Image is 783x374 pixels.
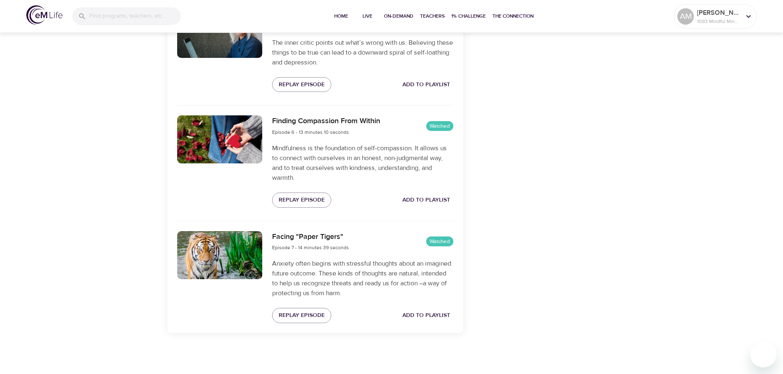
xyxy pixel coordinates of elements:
span: The Connection [492,12,534,21]
p: [PERSON_NAME] [697,8,741,18]
input: Find programs, teachers, etc... [90,7,181,25]
span: Add to Playlist [402,80,450,90]
span: Replay Episode [279,310,325,321]
p: Anxiety often begins with stressful thoughts about an imagined future outcome. These kinds of tho... [272,259,453,298]
span: Teachers [420,12,445,21]
span: Episode 6 - 13 minutes 10 seconds [272,129,349,135]
p: Mindfulness is the foundation of self-compassion. It allows us to connect with ourselves in an ho... [272,143,453,183]
iframe: Button to launch messaging window [750,341,776,367]
button: Replay Episode [272,308,331,323]
button: Add to Playlist [399,308,453,323]
span: Watched [426,238,453,246]
span: Replay Episode [279,195,325,205]
button: Replay Episode [272,77,331,92]
div: AM [677,8,694,25]
span: Home [331,12,351,21]
span: On-Demand [384,12,413,21]
span: Replay Episode [279,80,325,90]
h6: Finding Compassion From Within [272,115,380,127]
p: 1083 Mindful Minutes [697,18,741,25]
span: Live [358,12,377,21]
p: The inner critic points out what’s wrong with us. Believing these things to be true can lead to a... [272,38,453,67]
span: 1% Challenge [451,12,486,21]
span: Watched [426,122,453,130]
img: logo [26,5,62,25]
button: Add to Playlist [399,77,453,92]
span: Episode 7 - 14 minutes 39 seconds [272,244,349,251]
h6: Facing "Paper Tigers" [272,231,349,243]
span: Add to Playlist [402,195,450,205]
button: Add to Playlist [399,193,453,208]
button: Replay Episode [272,193,331,208]
span: Add to Playlist [402,310,450,321]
